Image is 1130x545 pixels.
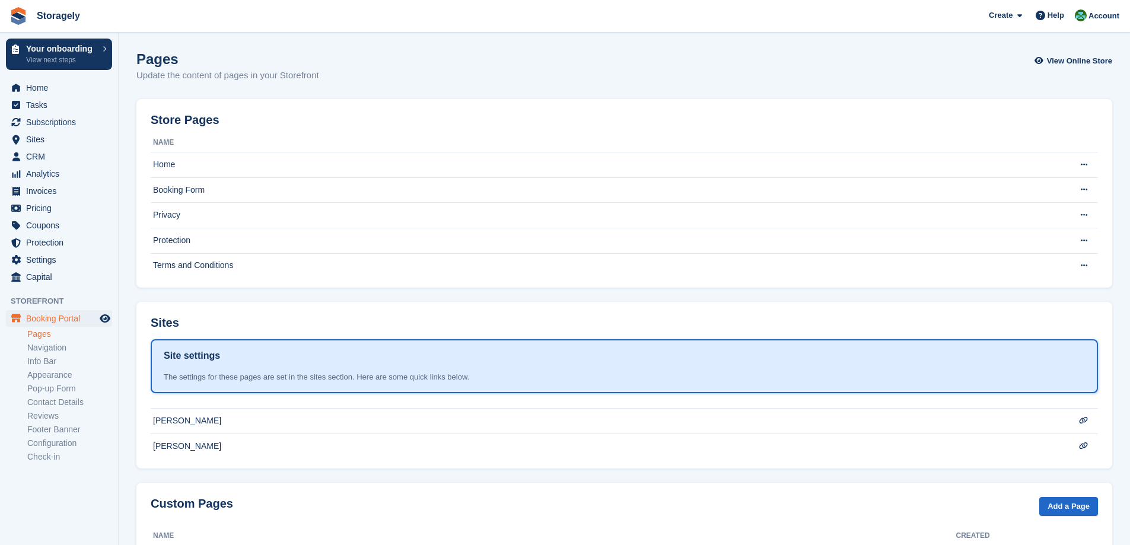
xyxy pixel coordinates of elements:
[26,269,97,285] span: Capital
[27,329,112,340] a: Pages
[27,451,112,463] a: Check-in
[136,51,319,67] h1: Pages
[98,311,112,326] a: Preview store
[151,133,1051,152] th: Name
[27,342,112,353] a: Navigation
[26,234,97,251] span: Protection
[6,310,112,327] a: menu
[26,251,97,268] span: Settings
[6,165,112,182] a: menu
[6,269,112,285] a: menu
[6,234,112,251] a: menu
[164,349,220,363] h1: Site settings
[151,152,1051,178] td: Home
[26,310,97,327] span: Booking Portal
[6,39,112,70] a: Your onboarding View next steps
[6,114,112,130] a: menu
[26,79,97,96] span: Home
[164,371,1085,383] div: The settings for these pages are set in the sites section. Here are some quick links below.
[27,424,112,435] a: Footer Banner
[26,148,97,165] span: CRM
[26,55,97,65] p: View next steps
[26,217,97,234] span: Coupons
[6,97,112,113] a: menu
[6,79,112,96] a: menu
[6,183,112,199] a: menu
[151,316,179,330] h2: Sites
[26,131,97,148] span: Sites
[9,7,27,25] img: stora-icon-8386f47178a22dfd0bd8f6a31ec36ba5ce8667c1dd55bd0f319d3a0aa187defe.svg
[1039,497,1098,517] a: Add a Page
[26,44,97,53] p: Your onboarding
[6,131,112,148] a: menu
[26,200,97,216] span: Pricing
[27,369,112,381] a: Appearance
[6,217,112,234] a: menu
[151,497,233,511] h2: Custom Pages
[32,6,85,26] a: Storagely
[27,410,112,422] a: Reviews
[6,251,112,268] a: menu
[1037,51,1112,71] a: View Online Store
[26,114,97,130] span: Subscriptions
[6,148,112,165] a: menu
[151,177,1051,203] td: Booking Form
[26,97,97,113] span: Tasks
[26,183,97,199] span: Invoices
[1088,10,1119,22] span: Account
[1048,9,1064,21] span: Help
[151,113,219,127] h2: Store Pages
[136,69,319,82] p: Update the content of pages in your Storefront
[1047,55,1112,67] span: View Online Store
[27,383,112,394] a: Pop-up Form
[151,253,1051,278] td: Terms and Conditions
[151,434,1051,458] td: [PERSON_NAME]
[27,438,112,449] a: Configuration
[26,165,97,182] span: Analytics
[151,228,1051,253] td: Protection
[27,397,112,408] a: Contact Details
[6,200,112,216] a: menu
[151,203,1051,228] td: Privacy
[989,9,1013,21] span: Create
[11,295,118,307] span: Storefront
[151,409,1051,434] td: [PERSON_NAME]
[1075,9,1087,21] img: Notifications
[27,356,112,367] a: Info Bar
